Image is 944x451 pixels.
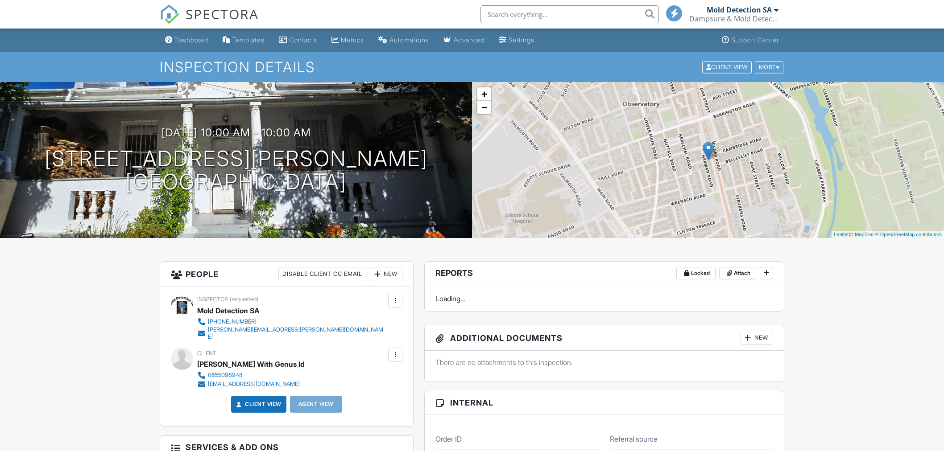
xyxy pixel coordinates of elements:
span: Inspector [197,296,228,303]
h3: [DATE] 10:00 am - 10:00 am [161,127,311,139]
div: [PERSON_NAME][EMAIL_ADDRESS][PERSON_NAME][DOMAIN_NAME] [208,326,386,340]
a: Support Center [718,32,783,49]
a: Advanced [440,32,489,49]
div: Dampsure & Mold Detection SA [689,14,778,23]
div: 0655096948 [208,372,243,379]
a: Automations (Basic) [375,32,433,49]
div: | [832,231,944,238]
div: New [741,331,773,345]
a: 0655096948 [197,371,300,380]
a: SPECTORA [160,12,259,31]
div: New [370,267,402,281]
div: Mold Detection SA [707,5,772,14]
a: [PERSON_NAME][EMAIL_ADDRESS][PERSON_NAME][DOMAIN_NAME] [197,326,386,340]
span: SPECTORA [186,4,259,23]
a: Client View [234,400,282,409]
div: [PHONE_NUMBER] [208,318,257,325]
a: Leaflet [834,232,849,237]
input: Search everything... [480,5,659,23]
span: (requested) [230,296,258,303]
h3: Additional Documents [425,325,784,351]
a: Dashboard [161,32,212,49]
h1: Inspection Details [160,59,784,75]
a: Client View [701,63,754,70]
span: Client [197,350,216,357]
label: Order ID [435,434,462,444]
div: Advanced [454,36,485,44]
p: There are no attachments to this inspection. [435,357,773,367]
a: Templates [219,32,268,49]
div: [PERSON_NAME] With Genus Id [197,357,305,371]
a: Zoom out [477,101,491,114]
a: Contacts [275,32,321,49]
a: Settings [496,32,538,49]
a: © MapTiler [850,232,874,237]
div: Settings [509,36,534,44]
a: [EMAIL_ADDRESS][DOMAIN_NAME] [197,380,300,389]
div: More [755,61,784,73]
div: Mold Detection SA [197,304,260,317]
a: Zoom in [477,87,491,101]
a: [PHONE_NUMBER] [197,317,386,326]
div: [EMAIL_ADDRESS][DOMAIN_NAME] [208,381,300,388]
h1: [STREET_ADDRESS][PERSON_NAME] [GEOGRAPHIC_DATA] [45,147,428,194]
a: © OpenStreetMap contributors [875,232,942,237]
div: Metrics [341,36,364,44]
div: Client View [702,61,752,73]
a: Metrics [328,32,368,49]
div: Support Center [731,36,779,44]
div: Contacts [289,36,317,44]
div: Dashboard [174,36,208,44]
div: Automations [389,36,429,44]
img: The Best Home Inspection Software - Spectora [160,4,179,24]
label: Referral source [610,434,658,444]
div: Templates [232,36,265,44]
div: Disable Client CC Email [278,267,366,281]
h3: People [160,262,413,287]
h3: Internal [425,391,784,414]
